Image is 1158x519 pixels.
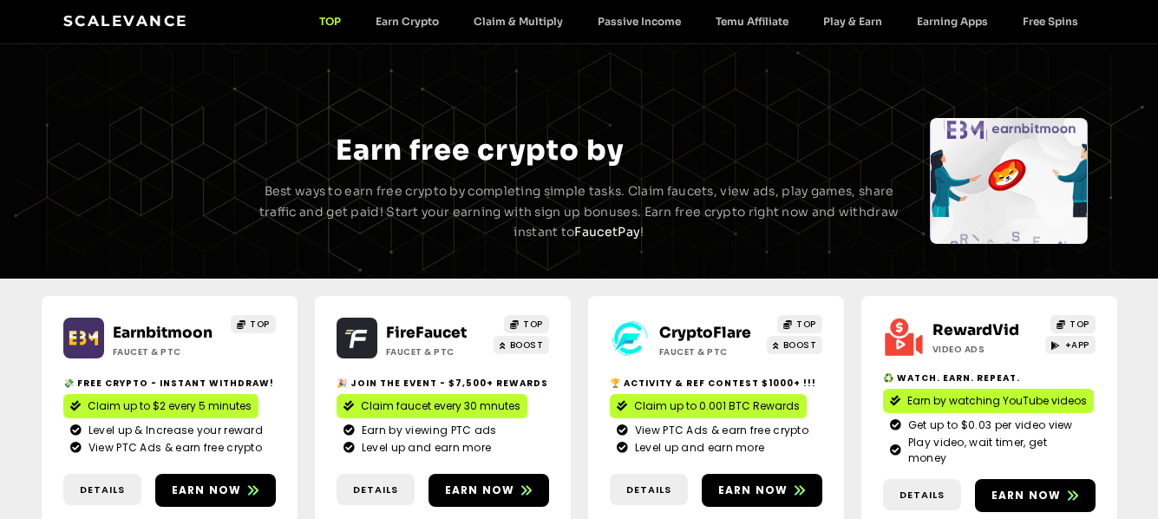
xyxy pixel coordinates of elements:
[523,318,543,331] span: TOP
[610,394,807,418] a: Claim up to 0.001 BTC Rewards
[883,389,1094,413] a: Earn by watching YouTube videos
[358,15,456,28] a: Earn Crypto
[1045,336,1096,354] a: +APP
[883,479,961,511] a: Details
[580,15,698,28] a: Passive Income
[930,118,1088,244] div: Slides
[1005,15,1096,28] a: Free Spins
[361,398,520,414] span: Claim faucet every 30 mnutes
[357,423,497,438] span: Earn by viewing PTC ads
[907,393,1087,409] span: Earn by watching YouTube videos
[702,474,822,507] a: Earn now
[80,483,125,497] span: Details
[900,15,1005,28] a: Earning Apps
[904,417,1073,433] span: Get up to $0.03 per video view
[932,321,1019,339] a: RewardVid
[631,423,808,438] span: View PTC Ads & earn free crypto
[631,440,765,456] span: Level up and earn more
[63,12,188,30] a: Scalevance
[386,345,494,358] h2: Faucet & PTC
[386,324,467,342] a: FireFaucet
[698,15,806,28] a: Temu Affiliate
[574,224,640,240] a: FaucetPay
[1065,338,1089,351] span: +APP
[777,315,822,333] a: TOP
[634,398,800,414] span: Claim up to 0.001 BTC Rewards
[900,488,945,503] span: Details
[783,338,817,351] span: BOOST
[63,377,276,390] h2: 💸 Free crypto - Instant withdraw!
[796,318,816,331] span: TOP
[155,474,276,507] a: Earn now
[1070,318,1089,331] span: TOP
[610,377,822,390] h2: 🏆 Activity & ref contest $1000+ !!!
[626,483,671,497] span: Details
[172,483,242,498] span: Earn now
[883,371,1096,384] h2: ♻️ Watch. Earn. Repeat.
[88,398,252,414] span: Claim up to $2 every 5 minutes
[975,479,1096,512] a: Earn now
[63,474,141,506] a: Details
[494,336,549,354] a: BOOST
[337,394,527,418] a: Claim faucet every 30 mnutes
[610,474,688,506] a: Details
[337,474,415,506] a: Details
[302,15,1096,28] nav: Menu
[932,343,1041,356] h2: Video ads
[84,423,263,438] span: Level up & Increase your reward
[429,474,549,507] a: Earn now
[113,345,221,358] h2: Faucet & PTC
[1050,315,1096,333] a: TOP
[113,324,213,342] a: Earnbitmoon
[231,315,276,333] a: TOP
[991,488,1062,503] span: Earn now
[659,345,768,358] h2: Faucet & PTC
[510,338,544,351] span: BOOST
[257,181,902,243] p: Best ways to earn free crypto by completing simple tasks. Claim faucets, view ads, play games, sh...
[659,324,751,342] a: CryptoFlare
[337,377,549,390] h2: 🎉 Join the event - $7,500+ Rewards
[336,133,624,168] span: Earn free crypto by
[69,118,227,244] div: Slides
[250,318,270,331] span: TOP
[806,15,900,28] a: Play & Earn
[445,483,515,498] span: Earn now
[718,483,788,498] span: Earn now
[904,435,1089,466] span: Play video, wait timer, get money
[84,440,262,456] span: View PTC Ads & earn free crypto
[456,15,580,28] a: Claim & Multiply
[504,315,549,333] a: TOP
[353,483,398,497] span: Details
[302,15,358,28] a: TOP
[357,440,492,456] span: Level up and earn more
[767,336,822,354] a: BOOST
[63,394,258,418] a: Claim up to $2 every 5 minutes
